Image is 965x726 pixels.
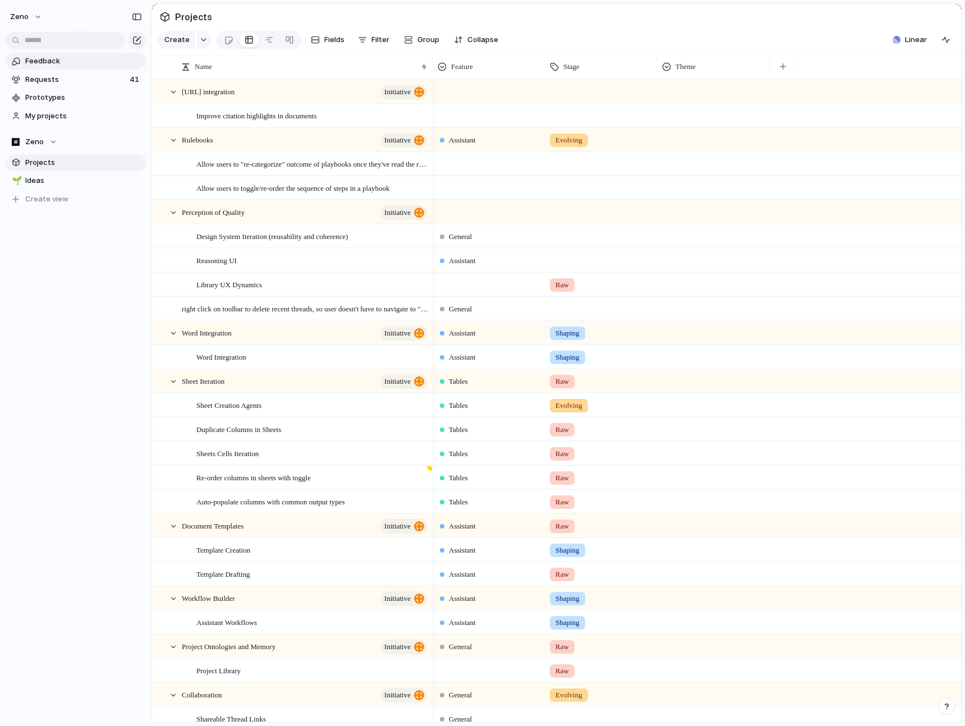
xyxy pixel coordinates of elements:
button: Group [398,31,445,49]
button: initiative [380,374,427,389]
span: Improve citation highlights in documents [196,109,316,122]
span: Workflow Builder [182,591,235,604]
span: initiative [384,591,411,606]
span: Assistant [449,521,476,532]
span: Auto-populate columns with common output types [196,495,345,508]
span: Project Ontologies and Memory [182,640,275,653]
span: Create view [25,194,68,205]
span: Sheets Cells Iteration [196,447,259,460]
span: Template Creation [196,543,250,556]
span: Raw [555,472,569,484]
span: initiative [384,687,411,703]
span: Ideas [25,175,142,186]
span: Assistant [449,617,476,628]
span: Evolving [555,135,582,146]
span: Tables [449,376,468,387]
span: Sheet Iteration [182,374,224,387]
span: Raw [555,376,569,387]
span: Linear [905,34,927,45]
span: Stage [563,61,580,72]
button: Fields [306,31,349,49]
span: Raw [555,424,569,435]
button: initiative [380,133,427,148]
span: Raw [555,497,569,508]
span: initiative [384,84,411,100]
span: Assistant [449,328,476,339]
span: Raw [555,665,569,677]
span: Sheet Creation Agents [196,398,261,411]
span: Create [164,34,190,45]
button: initiative [380,85,427,99]
button: Collapse [449,31,503,49]
span: Assistant [449,352,476,363]
span: initiative [384,132,411,148]
span: Shaping [555,352,580,363]
span: Assistant [449,593,476,604]
span: Raw [555,448,569,460]
button: Zeno [5,8,48,26]
span: Assistant Workflows [196,615,257,628]
span: Duplicate Columns in Sheets [196,422,281,435]
span: Raw [555,569,569,580]
span: Raw [555,521,569,532]
a: Projects [6,154,146,171]
span: Tables [449,497,468,508]
span: initiative [384,325,411,341]
span: Word Integration [182,326,232,339]
span: General [449,304,472,315]
span: Evolving [555,400,582,411]
span: Group [417,34,439,45]
button: initiative [380,688,427,702]
span: Assistant [449,545,476,556]
a: Feedback [6,53,146,70]
span: initiative [384,518,411,534]
span: Assistant [449,569,476,580]
a: Requests41 [6,71,146,88]
span: Tables [449,424,468,435]
span: Shaping [555,328,580,339]
span: Zeno [25,136,44,148]
span: Collaboration [182,688,222,701]
span: Perception of Quality [182,205,245,218]
span: Assistant [449,255,476,266]
button: 🌱 [10,175,21,186]
span: Re-order columns in sheets with toggle [196,471,311,484]
span: Shaping [555,617,580,628]
button: initiative [380,640,427,654]
span: Zeno [10,11,29,22]
span: Shaping [555,593,580,604]
span: Raw [555,279,569,291]
button: Linear [888,31,931,48]
span: initiative [384,639,411,655]
span: Library UX Dynamics [196,278,262,291]
button: initiative [380,326,427,341]
span: Allow users to "re-categorize" outcome of playbooks once they've read the reasoning [196,157,429,170]
span: Tables [449,400,468,411]
span: Theme [675,61,696,72]
span: Tables [449,472,468,484]
a: 🌱Ideas [6,172,146,189]
span: [URL] integration [182,85,235,98]
a: Prototypes [6,89,146,106]
span: Template Drafting [196,567,250,580]
button: initiative [380,519,427,534]
span: General [449,641,472,653]
button: initiative [380,205,427,220]
span: Rulebooks [182,133,213,146]
span: Document Templates [182,519,243,532]
span: Collapse [467,34,498,45]
span: Allow users to toggle/re-order the sequence of steps in a playbook [196,181,389,194]
span: Evolving [555,690,582,701]
span: General [449,714,472,725]
span: right click on toolbar to delete recent threads, so user doesn't have to navigate to "seem more" ... [182,302,429,315]
span: Feedback [25,56,142,67]
span: My projects [25,111,142,122]
a: My projects [6,108,146,125]
span: Tables [449,448,468,460]
span: Shaping [555,545,580,556]
span: Raw [555,641,569,653]
button: Create [158,31,195,49]
span: 41 [130,74,141,85]
span: General [449,231,472,242]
